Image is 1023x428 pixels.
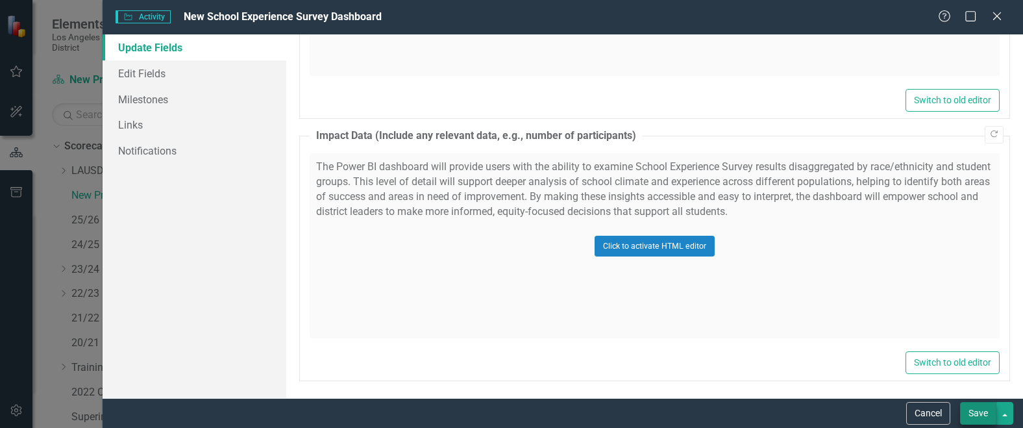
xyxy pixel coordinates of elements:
button: Switch to old editor [906,351,1000,374]
a: Notifications [103,138,287,164]
a: Update Fields [103,34,287,60]
span: New School Experience Survey Dashboard [184,10,382,23]
a: Links [103,112,287,138]
button: Cancel [906,402,950,425]
legend: Impact Data (Include any relevant data, e.g., number of participants) [310,129,643,144]
button: Click to activate HTML editor [595,236,715,257]
span: Activity [116,10,171,23]
a: Edit Fields [103,60,287,86]
button: Switch to old editor [906,89,1000,112]
button: Save [960,402,996,425]
a: Milestones [103,86,287,112]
